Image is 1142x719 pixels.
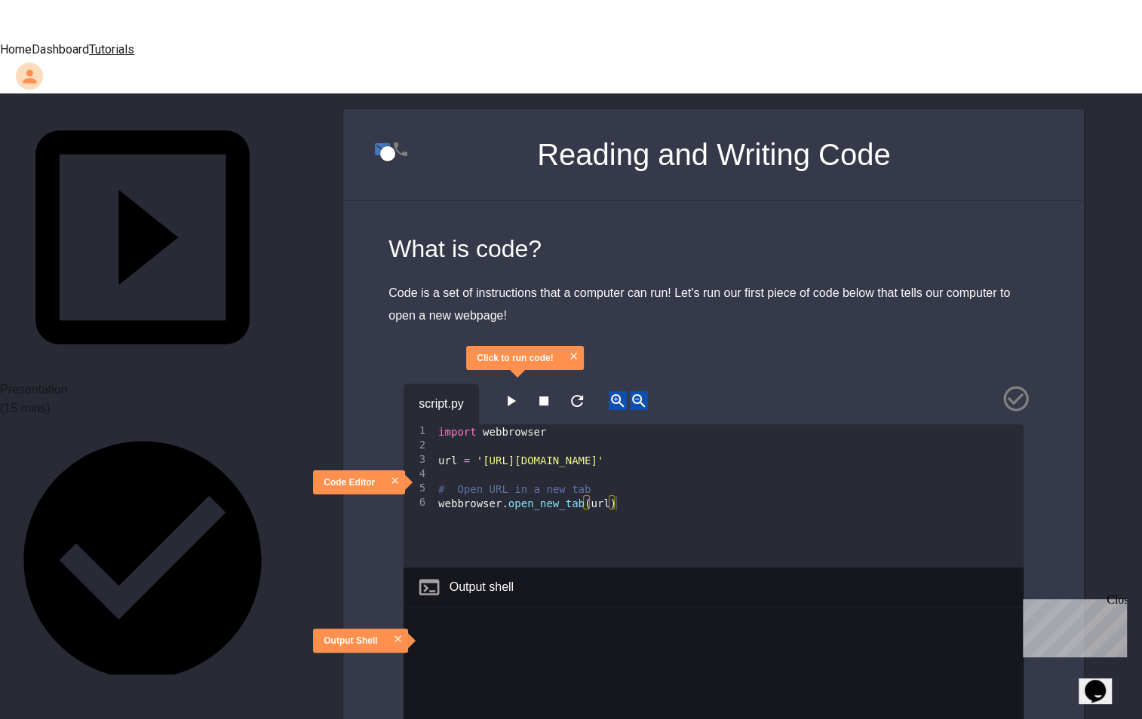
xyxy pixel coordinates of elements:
div: 4 [404,467,435,482]
div: Code is a set of instructions that a computer can run! Let's run our first piece of code below th... [388,282,1039,327]
div: 1 [404,424,435,439]
button: close [385,471,404,490]
img: logo [342,19,433,40]
div: Output Shell [324,635,377,647]
div: 2 [404,439,435,453]
div: 6 [404,496,435,510]
div: Output shell [450,578,514,596]
div: Code Editor [324,477,375,489]
div: Reading and Writing Code [537,109,890,200]
iframe: chat widget [1017,593,1127,657]
button: close [388,629,407,648]
a: Tutorials [89,42,134,57]
div: Chat with us now!Close [6,6,104,96]
div: What is code? [388,231,1039,267]
div: Click to run code! [477,353,553,365]
a: Dashboard [32,42,89,57]
div: 3 [404,453,435,467]
iframe: chat widget [1079,659,1127,704]
div: script.py [404,384,479,424]
button: close [564,347,583,366]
